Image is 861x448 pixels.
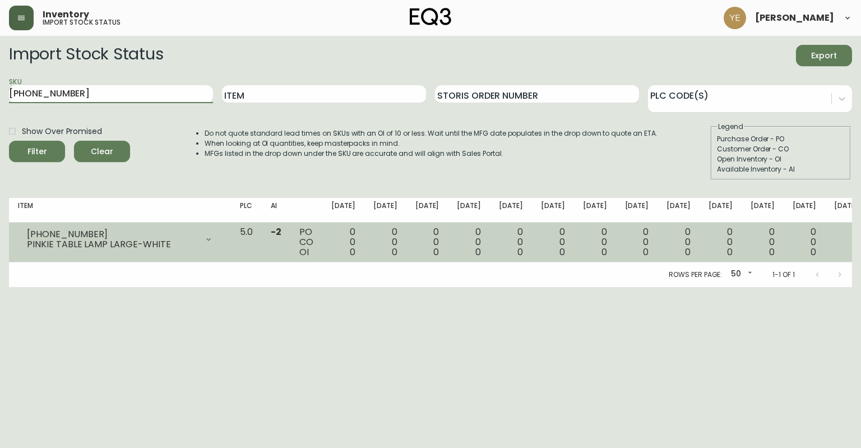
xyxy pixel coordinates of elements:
[83,145,121,159] span: Clear
[583,227,607,257] div: 0 0
[27,239,197,250] div: PINKIE TABLE LAMP LARGE-WHITE
[27,229,197,239] div: [PHONE_NUMBER]
[490,198,532,223] th: [DATE]
[666,227,691,257] div: 0 0
[27,145,47,159] div: Filter
[717,144,845,154] div: Customer Order - CO
[616,198,658,223] th: [DATE]
[625,227,649,257] div: 0 0
[784,198,826,223] th: [DATE]
[727,246,733,258] span: 0
[9,141,65,162] button: Filter
[22,126,102,137] span: Show Over Promised
[364,198,406,223] th: [DATE]
[43,19,121,26] h5: import stock status
[669,270,722,280] p: Rows per page:
[322,198,364,223] th: [DATE]
[9,45,163,66] h2: Import Stock Status
[726,265,754,284] div: 50
[262,198,290,223] th: AI
[772,270,795,280] p: 1-1 of 1
[331,227,355,257] div: 0 0
[410,8,451,26] img: logo
[457,227,481,257] div: 0 0
[205,128,658,138] li: Do not quote standard lead times on SKUs with an OI of 10 or less. Wait until the MFG date popula...
[724,7,746,29] img: 187a2cbd7f09606b5f60c3624da14ce4
[793,227,817,257] div: 0 0
[499,227,523,257] div: 0 0
[709,227,733,257] div: 0 0
[18,227,222,252] div: [PHONE_NUMBER]PINKIE TABLE LAMP LARGE-WHITE
[299,227,313,257] div: PO CO
[9,198,231,223] th: Item
[601,246,607,258] span: 0
[769,246,775,258] span: 0
[475,246,481,258] span: 0
[532,198,574,223] th: [DATE]
[742,198,784,223] th: [DATE]
[205,138,658,149] li: When looking at OI quantities, keep masterpacks in mind.
[658,198,700,223] th: [DATE]
[805,49,843,63] span: Export
[517,246,523,258] span: 0
[559,246,565,258] span: 0
[406,198,448,223] th: [DATE]
[574,198,616,223] th: [DATE]
[717,122,744,132] legend: Legend
[811,246,816,258] span: 0
[834,227,858,257] div: 0 0
[74,141,130,162] button: Clear
[717,154,845,164] div: Open Inventory - OI
[755,13,834,22] span: [PERSON_NAME]
[392,246,397,258] span: 0
[700,198,742,223] th: [DATE]
[373,227,397,257] div: 0 0
[685,246,691,258] span: 0
[415,227,439,257] div: 0 0
[205,149,658,159] li: MFGs listed in the drop down under the SKU are accurate and will align with Sales Portal.
[433,246,439,258] span: 0
[717,134,845,144] div: Purchase Order - PO
[541,227,565,257] div: 0 0
[350,246,355,258] span: 0
[299,246,309,258] span: OI
[231,198,262,223] th: PLC
[448,198,490,223] th: [DATE]
[717,164,845,174] div: Available Inventory - AI
[43,10,89,19] span: Inventory
[751,227,775,257] div: 0 0
[271,225,281,238] span: -2
[643,246,649,258] span: 0
[231,223,262,262] td: 5.0
[796,45,852,66] button: Export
